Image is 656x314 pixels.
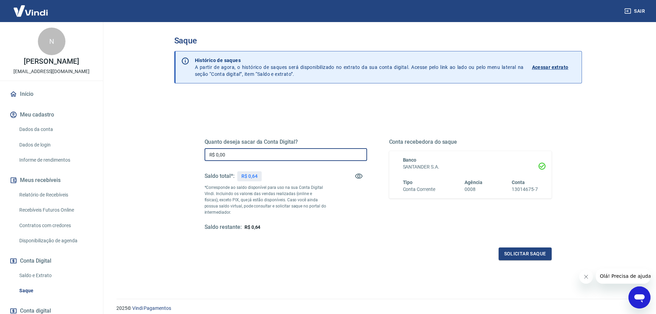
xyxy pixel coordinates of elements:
iframe: Botão para abrir a janela de mensagens [628,286,650,308]
a: Disponibilização de agenda [17,234,95,248]
p: *Corresponde ao saldo disponível para uso na sua Conta Digital Vindi. Incluindo os valores das ve... [205,184,326,215]
a: Acessar extrato [532,57,576,78]
span: Banco [403,157,417,163]
h6: Conta Corrente [403,186,435,193]
div: N [38,28,65,55]
p: [PERSON_NAME] [24,58,79,65]
a: Saque [17,284,95,298]
h6: SANTANDER S.A. [403,163,538,171]
p: 2025 © [116,305,639,312]
span: Conta [512,180,525,185]
h5: Saldo restante: [205,224,242,231]
iframe: Fechar mensagem [579,270,593,284]
h5: Saldo total*: [205,173,235,180]
p: R$ 0,64 [241,173,258,180]
span: Agência [465,180,482,185]
a: Dados da conta [17,122,95,136]
img: Vindi [8,0,53,21]
p: Acessar extrato [532,64,569,71]
a: Contratos com credores [17,219,95,233]
iframe: Mensagem da empresa [596,269,650,284]
h5: Quanto deseja sacar da Conta Digital? [205,139,367,145]
a: Relatório de Recebíveis [17,188,95,202]
a: Início [8,87,95,102]
p: A partir de agora, o histórico de saques será disponibilizado no extrato da sua conta digital. Ac... [195,57,524,78]
button: Solicitar saque [499,247,552,260]
h6: 0008 [465,186,482,193]
span: R$ 0,64 [244,224,261,230]
button: Meu cadastro [8,107,95,122]
button: Conta Digital [8,253,95,269]
h3: Saque [174,36,582,45]
a: Vindi Pagamentos [132,305,171,311]
h5: Conta recebedora do saque [389,139,552,145]
span: Tipo [403,180,413,185]
a: Saldo e Extrato [17,269,95,283]
p: Histórico de saques [195,57,524,64]
p: [EMAIL_ADDRESS][DOMAIN_NAME] [13,68,90,75]
button: Sair [623,5,648,18]
a: Informe de rendimentos [17,153,95,167]
span: Olá! Precisa de ajuda? [4,5,58,10]
button: Meus recebíveis [8,173,95,188]
a: Dados de login [17,138,95,152]
a: Recebíveis Futuros Online [17,203,95,217]
h6: 13014675-7 [512,186,538,193]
